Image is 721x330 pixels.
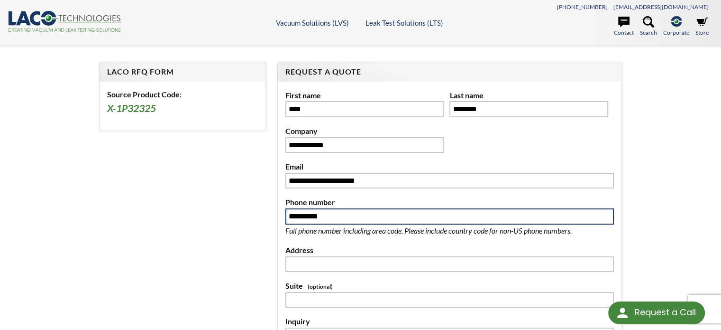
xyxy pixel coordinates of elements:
[615,305,630,321] img: round button
[285,89,444,102] label: First name
[614,16,634,37] a: Contact
[285,244,614,256] label: Address
[634,302,695,323] div: Request a Call
[107,67,258,77] h4: LACO RFQ Form
[663,28,689,37] span: Corporate
[276,19,349,27] a: Vacuum Solutions (LVS)
[285,225,603,237] p: Full phone number including area code. Please include country code for non-US phone numbers.
[608,302,705,324] div: Request a Call
[640,16,657,37] a: Search
[285,315,614,328] label: Inquiry
[107,102,258,115] h3: X-1P32325
[285,196,614,208] label: Phone number
[449,89,608,102] label: Last name
[285,125,444,137] label: Company
[365,19,443,27] a: Leak Test Solutions (LTS)
[557,3,608,10] a: [PHONE_NUMBER]
[285,280,614,292] label: Suite
[107,90,182,99] b: Source Product Code:
[285,160,614,173] label: Email
[695,16,709,37] a: Store
[285,67,614,77] h4: Request A Quote
[613,3,709,10] a: [EMAIL_ADDRESS][DOMAIN_NAME]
